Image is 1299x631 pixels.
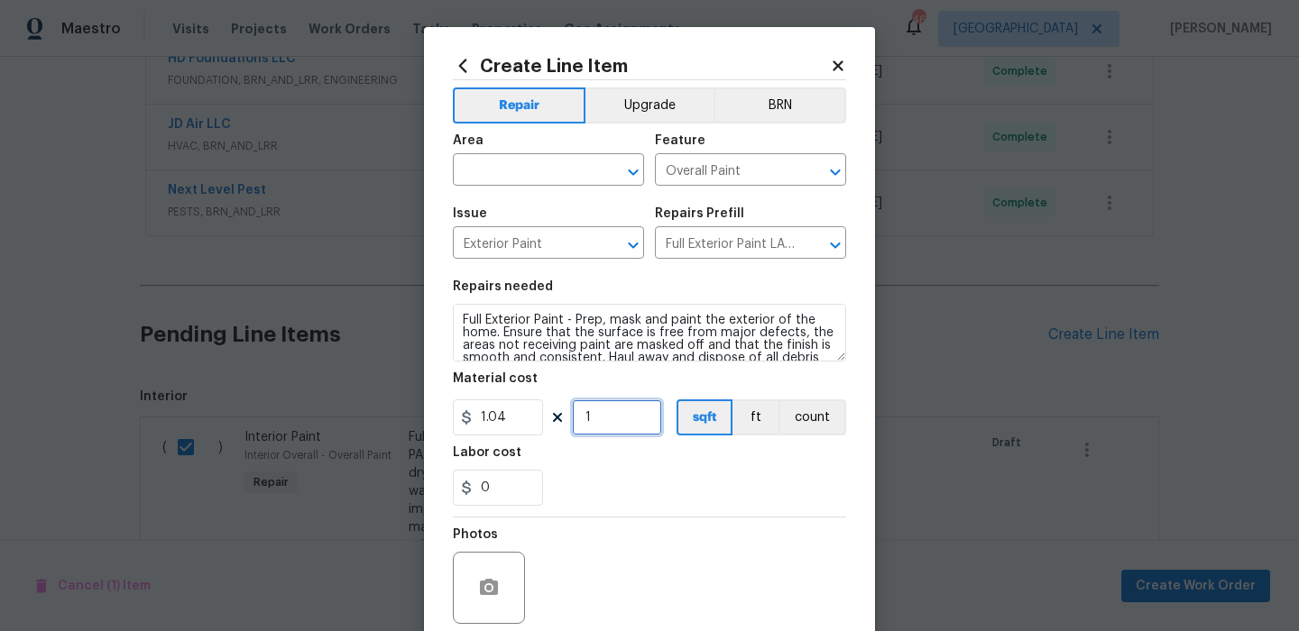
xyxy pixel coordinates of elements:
h5: Material cost [453,372,538,385]
button: BRN [714,87,846,123]
button: Open [823,160,848,185]
button: count [778,399,846,435]
h5: Repairs Prefill [655,207,744,220]
textarea: Full Exterior Paint - Prep, mask and paint the exterior of the home. Ensure that the surface is f... [453,304,846,361]
button: Upgrade [585,87,714,123]
h2: Create Line Item [453,56,830,76]
h5: Photos [453,528,498,541]
button: ft [732,399,778,435]
button: sqft [677,399,732,435]
button: Open [621,160,646,185]
h5: Feature [655,134,705,147]
button: Open [621,233,646,258]
button: Repair [453,87,585,123]
h5: Area [453,134,484,147]
h5: Repairs needed [453,280,553,293]
h5: Labor cost [453,446,521,459]
h5: Issue [453,207,487,220]
button: Open [823,233,848,258]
